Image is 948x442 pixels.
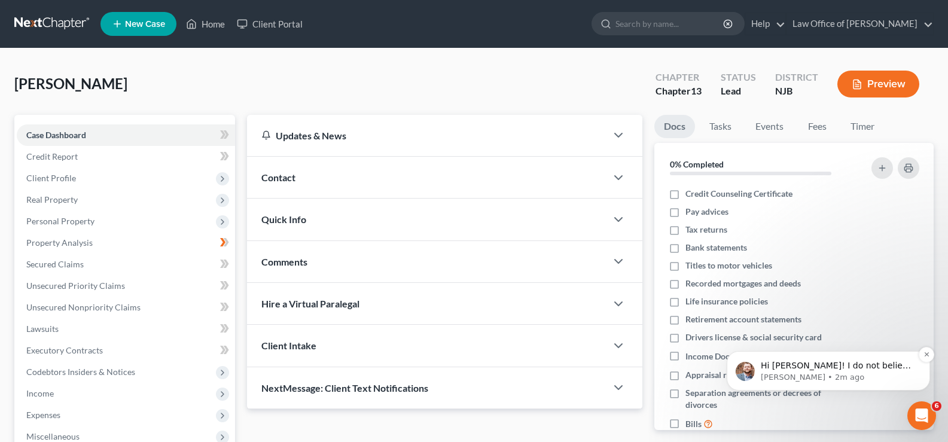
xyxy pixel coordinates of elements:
[721,71,756,84] div: Status
[615,13,725,35] input: Search by name...
[26,173,76,183] span: Client Profile
[685,206,728,218] span: Pay advices
[685,224,727,236] span: Tax returns
[26,302,141,312] span: Unsecured Nonpriority Claims
[656,71,702,84] div: Chapter
[125,20,165,29] span: New Case
[709,276,948,410] iframe: Intercom notifications message
[261,214,306,225] span: Quick Info
[210,71,225,87] button: Dismiss notification
[26,367,135,377] span: Codebtors Insiders & Notices
[26,324,59,334] span: Lawsuits
[261,382,428,394] span: NextMessage: Client Text Notifications
[841,115,884,138] a: Timer
[746,115,793,138] a: Events
[685,387,853,411] span: Separation agreements or decrees of divorces
[17,254,235,275] a: Secured Claims
[17,146,235,167] a: Credit Report
[654,115,695,138] a: Docs
[685,260,772,272] span: Titles to motor vehicles
[261,129,592,142] div: Updates & News
[261,172,295,183] span: Contact
[721,84,756,98] div: Lead
[17,232,235,254] a: Property Analysis
[26,388,54,398] span: Income
[52,84,206,96] p: Hi [PERSON_NAME]! I do not believe it should be a problem to get it set up. NextChapter will be o...
[932,401,941,411] span: 6
[26,130,86,140] span: Case Dashboard
[26,281,125,291] span: Unsecured Priority Claims
[231,13,309,35] a: Client Portal
[685,313,801,325] span: Retirement account statements
[685,369,751,381] span: Appraisal reports
[907,401,936,430] iframe: Intercom live chat
[670,159,724,169] strong: 0% Completed
[26,259,84,269] span: Secured Claims
[26,410,60,420] span: Expenses
[261,340,316,351] span: Client Intake
[685,188,792,200] span: Credit Counseling Certificate
[787,13,933,35] a: Law Office of [PERSON_NAME]
[26,237,93,248] span: Property Analysis
[261,298,359,309] span: Hire a Virtual Paralegal
[26,345,103,355] span: Executory Contracts
[52,96,206,107] p: Message from James, sent 2m ago
[14,75,127,92] span: [PERSON_NAME]
[180,13,231,35] a: Home
[17,297,235,318] a: Unsecured Nonpriority Claims
[17,318,235,340] a: Lawsuits
[700,115,741,138] a: Tasks
[685,350,757,362] span: Income Documents
[775,71,818,84] div: District
[17,124,235,146] a: Case Dashboard
[685,242,747,254] span: Bank statements
[26,151,78,161] span: Credit Report
[685,278,801,289] span: Recorded mortgages and deeds
[17,340,235,361] a: Executory Contracts
[26,216,95,226] span: Personal Property
[685,331,822,343] span: Drivers license & social security card
[261,256,307,267] span: Comments
[837,71,919,97] button: Preview
[656,84,702,98] div: Chapter
[775,84,818,98] div: NJB
[27,86,46,105] img: Profile image for James
[26,194,78,205] span: Real Property
[745,13,785,35] a: Help
[691,85,702,96] span: 13
[685,295,768,307] span: Life insurance policies
[17,275,235,297] a: Unsecured Priority Claims
[26,431,80,441] span: Miscellaneous
[18,75,221,115] div: message notification from James, 2m ago. Hi MaryBeth! I do not believe it should be a problem to ...
[798,115,836,138] a: Fees
[685,418,702,430] span: Bills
